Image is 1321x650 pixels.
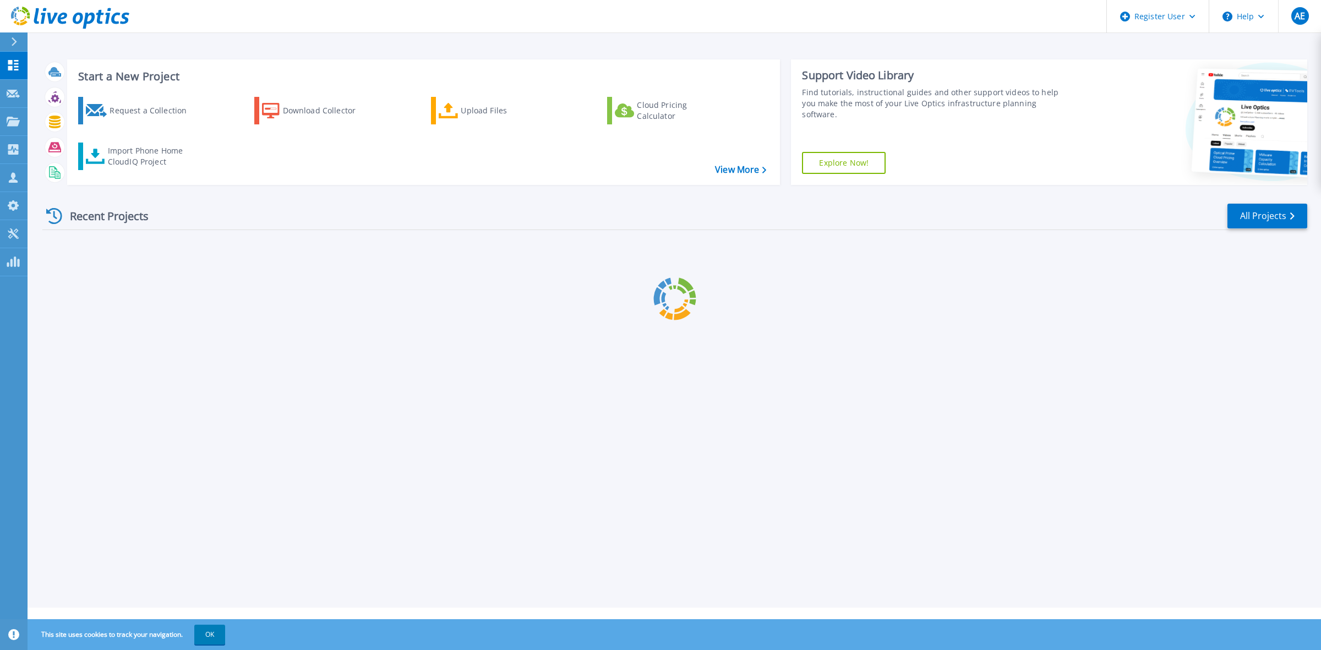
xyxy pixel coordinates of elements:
[110,100,198,122] div: Request a Collection
[30,625,225,644] span: This site uses cookies to track your navigation.
[607,97,730,124] a: Cloud Pricing Calculator
[78,70,766,83] h3: Start a New Project
[194,625,225,644] button: OK
[802,87,1068,120] div: Find tutorials, instructional guides and other support videos to help you make the most of your L...
[283,100,371,122] div: Download Collector
[461,100,549,122] div: Upload Files
[802,152,886,174] a: Explore Now!
[78,97,201,124] a: Request a Collection
[1227,204,1307,228] a: All Projects
[42,203,163,230] div: Recent Projects
[431,97,554,124] a: Upload Files
[802,68,1068,83] div: Support Video Library
[254,97,377,124] a: Download Collector
[1295,12,1305,20] span: AE
[108,145,194,167] div: Import Phone Home CloudIQ Project
[715,165,766,175] a: View More
[637,100,725,122] div: Cloud Pricing Calculator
